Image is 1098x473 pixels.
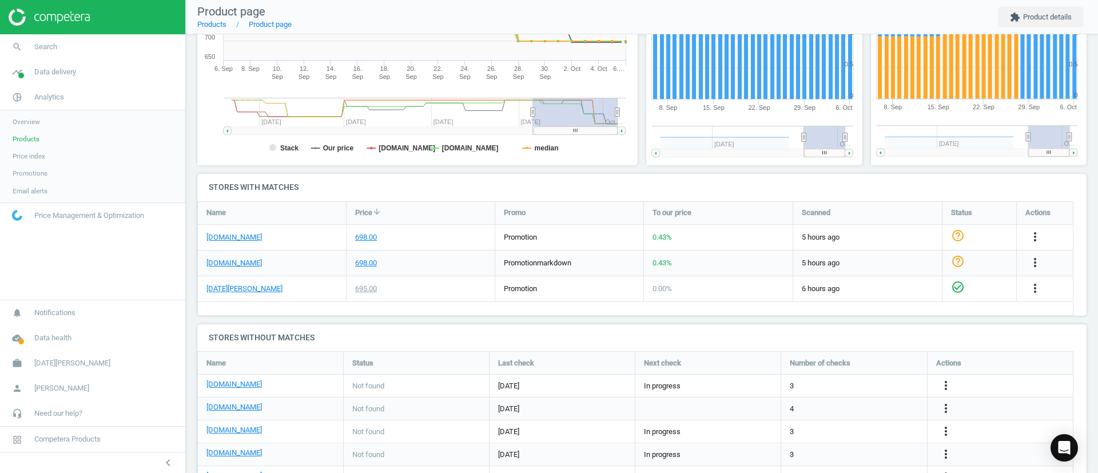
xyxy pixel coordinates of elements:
[34,434,101,444] span: Competera Products
[13,134,39,144] span: Products
[794,104,815,111] tspan: 29. Sep
[34,210,144,221] span: Price Management & Optimization
[1018,104,1040,111] tspan: 29. Sep
[1069,61,1077,67] text: 0.5
[352,427,384,437] span: Not found
[197,20,226,29] a: Products
[352,450,384,460] span: Not found
[1028,281,1042,296] button: more_vert
[34,358,110,368] span: [DATE][PERSON_NAME]
[6,352,28,374] i: work
[951,255,965,268] i: help_outline
[432,73,444,80] tspan: Sep
[206,232,262,243] a: [DOMAIN_NAME]
[379,73,390,80] tspan: Sep
[498,450,626,460] span: [DATE]
[407,65,415,72] tspan: 20.
[1028,256,1042,269] i: more_vert
[405,73,417,80] tspan: Sep
[214,65,233,72] tspan: 6. Sep
[205,53,215,60] text: 650
[513,73,524,80] tspan: Sep
[6,86,28,108] i: pie_chart_outlined
[372,207,381,216] i: arrow_downward
[460,65,469,72] tspan: 24.
[13,117,40,126] span: Overview
[498,381,626,391] span: [DATE]
[355,208,372,218] span: Price
[352,73,364,80] tspan: Sep
[605,118,623,125] tspan: Oct …
[653,284,672,293] span: 0.00 %
[939,424,953,438] i: more_vert
[590,65,607,72] tspan: 4. Oct
[535,144,559,152] tspan: median
[34,67,76,77] span: Data delivery
[504,208,526,218] span: Promo
[355,232,377,243] div: 698.00
[34,92,64,102] span: Analytics
[206,402,262,412] a: [DOMAIN_NAME]
[379,144,435,152] tspan: [DOMAIN_NAME]
[12,210,22,221] img: wGWNvw8QSZomAAAAABJRU5ErkJggg==
[206,284,283,294] a: [DATE][PERSON_NAME]
[327,65,335,72] tspan: 14.
[939,379,953,393] button: more_vert
[353,65,362,72] tspan: 16.
[644,381,681,391] span: In progress
[206,448,262,458] a: [DOMAIN_NAME]
[537,259,571,267] span: markdown
[498,427,626,437] span: [DATE]
[802,284,933,294] span: 6 hours ago
[973,104,994,111] tspan: 22. Sep
[433,65,442,72] tspan: 22.
[34,408,82,419] span: Need our help?
[197,174,1087,201] h4: Stores with matches
[6,36,28,58] i: search
[280,144,299,152] tspan: Stack
[13,152,45,161] span: Price index
[790,358,850,368] span: Number of checks
[34,383,89,393] span: [PERSON_NAME]
[6,403,28,424] i: headset_mic
[939,402,953,416] button: more_vert
[884,104,902,111] tspan: 8. Sep
[486,73,498,80] tspan: Sep
[802,208,830,218] span: Scanned
[352,381,384,391] span: Not found
[487,65,496,72] tspan: 26.
[206,258,262,268] a: [DOMAIN_NAME]
[951,208,972,218] span: Status
[541,65,550,72] tspan: 30.
[613,65,624,72] tspan: 6.…
[790,427,794,437] span: 3
[1028,230,1042,244] i: more_vert
[653,233,672,241] span: 0.43 %
[1028,256,1042,271] button: more_vert
[939,424,953,439] button: more_vert
[802,258,933,268] span: 5 hours ago
[197,5,265,18] span: Product page
[644,450,681,460] span: In progress
[197,324,1087,351] h4: Stores without matches
[1060,104,1077,111] tspan: 6. Oct
[352,358,373,368] span: Status
[13,169,47,178] span: Promotions
[951,229,965,243] i: help_outline
[939,447,953,461] i: more_vert
[299,73,310,80] tspan: Sep
[34,308,75,318] span: Notifications
[802,232,933,243] span: 5 hours ago
[154,455,182,470] button: chevron_left
[951,280,965,294] i: check_circle_outline
[540,73,551,80] tspan: Sep
[323,144,354,152] tspan: Our price
[206,425,262,435] a: [DOMAIN_NAME]
[6,377,28,399] i: person
[355,258,377,268] div: 698.00
[703,104,725,111] tspan: 15. Sep
[272,73,283,80] tspan: Sep
[206,208,226,218] span: Name
[300,65,308,72] tspan: 12.
[206,379,262,389] a: [DOMAIN_NAME]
